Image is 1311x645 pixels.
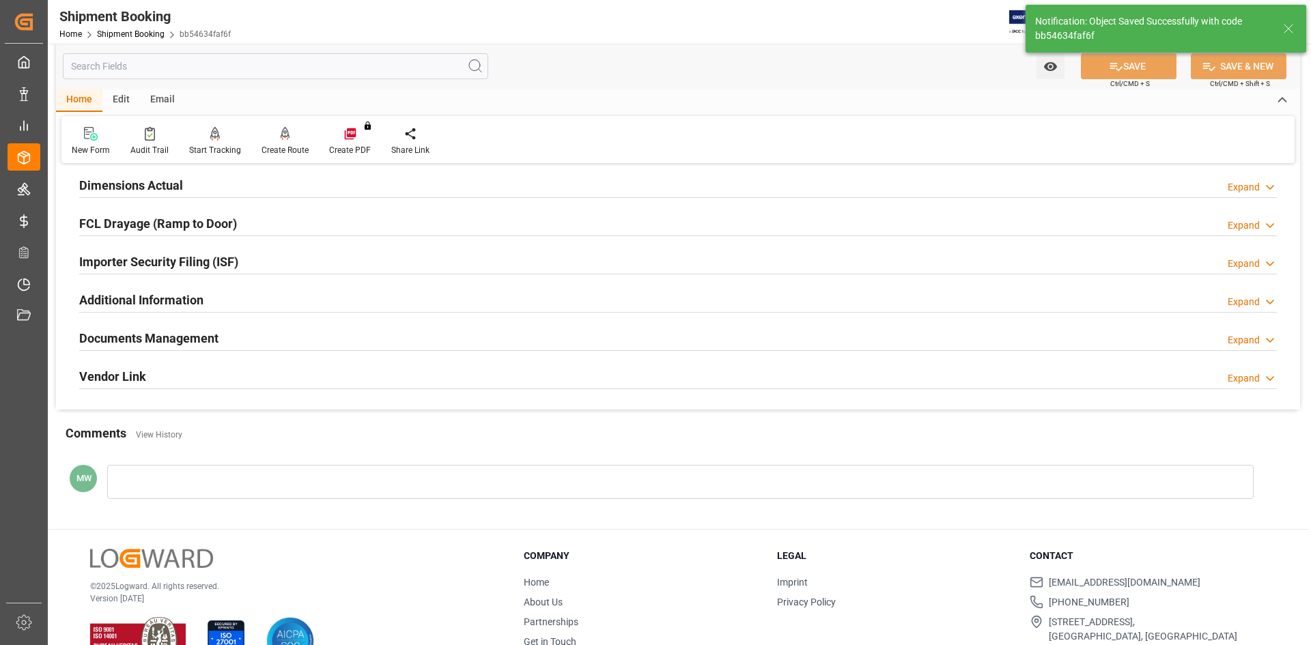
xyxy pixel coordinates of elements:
h2: Documents Management [79,329,218,347]
img: Exertis%20JAM%20-%20Email%20Logo.jpg_1722504956.jpg [1009,10,1056,34]
img: Logward Logo [90,549,213,569]
h2: Vendor Link [79,367,146,386]
h3: Company [524,549,760,563]
div: Home [56,89,102,112]
div: New Form [72,144,110,156]
h3: Legal [777,549,1013,563]
a: Home [524,577,549,588]
a: About Us [524,597,563,607]
button: SAVE [1081,53,1176,79]
a: Privacy Policy [777,597,836,607]
span: [EMAIL_ADDRESS][DOMAIN_NAME] [1049,575,1200,590]
p: © 2025 Logward. All rights reserved. [90,580,490,592]
div: Expand [1228,218,1260,233]
div: Email [140,89,185,112]
h3: Contact [1030,549,1266,563]
span: MW [76,473,91,483]
span: Ctrl/CMD + Shift + S [1210,78,1270,89]
a: Imprint [777,577,808,588]
div: Expand [1228,333,1260,347]
a: View History [136,430,182,440]
div: Create Route [262,144,309,156]
div: Shipment Booking [59,6,231,27]
div: Expand [1228,257,1260,271]
div: Edit [102,89,140,112]
span: Ctrl/CMD + S [1110,78,1150,89]
h2: Additional Information [79,291,203,309]
button: open menu [1037,53,1065,79]
input: Search Fields [63,53,488,79]
a: Home [59,29,82,39]
h2: Dimensions Actual [79,176,183,195]
a: Shipment Booking [97,29,165,39]
div: Expand [1228,371,1260,386]
div: Expand [1228,295,1260,309]
div: Expand [1228,180,1260,195]
div: Notification: Object Saved Successfully with code bb54634faf6f [1035,14,1270,43]
p: Version [DATE] [90,592,490,605]
span: [PHONE_NUMBER] [1049,595,1129,610]
a: Partnerships [524,616,578,627]
h2: Comments [66,424,126,442]
div: Start Tracking [189,144,241,156]
button: SAVE & NEW [1191,53,1286,79]
div: Share Link [391,144,429,156]
span: [STREET_ADDRESS], [GEOGRAPHIC_DATA], [GEOGRAPHIC_DATA] [1049,615,1237,644]
h2: FCL Drayage (Ramp to Door) [79,214,237,233]
h2: Importer Security Filing (ISF) [79,253,238,271]
div: Audit Trail [130,144,169,156]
